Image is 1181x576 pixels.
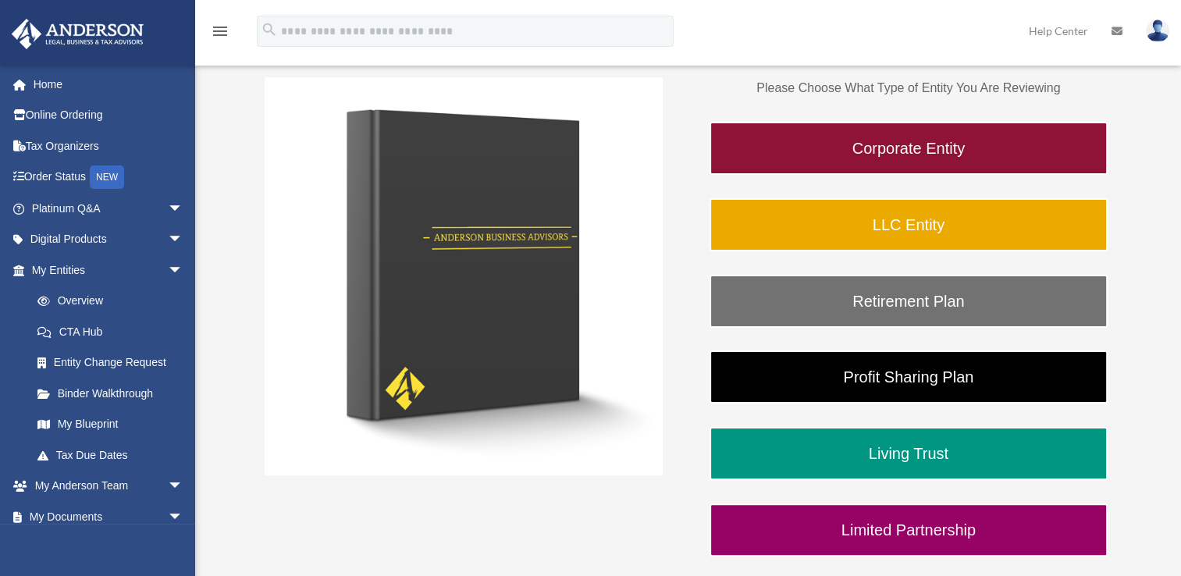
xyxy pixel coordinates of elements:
a: Online Ordering [11,100,207,131]
span: arrow_drop_down [168,193,199,225]
img: Anderson Advisors Platinum Portal [7,19,148,49]
a: Platinum Q&Aarrow_drop_down [11,193,207,224]
a: Order StatusNEW [11,162,207,194]
p: Please Choose What Type of Entity You Are Reviewing [710,77,1108,99]
a: Living Trust [710,427,1108,480]
a: My Blueprint [22,409,207,440]
a: Binder Walkthrough [22,378,199,409]
a: CTA Hub [22,316,207,347]
a: My Anderson Teamarrow_drop_down [11,471,207,502]
div: NEW [90,165,124,189]
a: Retirement Plan [710,275,1108,328]
img: User Pic [1146,20,1169,42]
span: arrow_drop_down [168,254,199,286]
a: Digital Productsarrow_drop_down [11,224,207,255]
i: search [261,21,278,38]
a: menu [211,27,229,41]
a: Limited Partnership [710,503,1108,556]
a: My Documentsarrow_drop_down [11,501,207,532]
span: arrow_drop_down [168,471,199,503]
span: arrow_drop_down [168,501,199,533]
a: Entity Change Request [22,347,207,379]
span: arrow_drop_down [168,224,199,256]
a: LLC Entity [710,198,1108,251]
a: Tax Due Dates [22,439,207,471]
a: Home [11,69,207,100]
a: Tax Organizers [11,130,207,162]
i: menu [211,22,229,41]
a: My Entitiesarrow_drop_down [11,254,207,286]
a: Corporate Entity [710,122,1108,175]
a: Overview [22,286,207,317]
a: Profit Sharing Plan [710,350,1108,404]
